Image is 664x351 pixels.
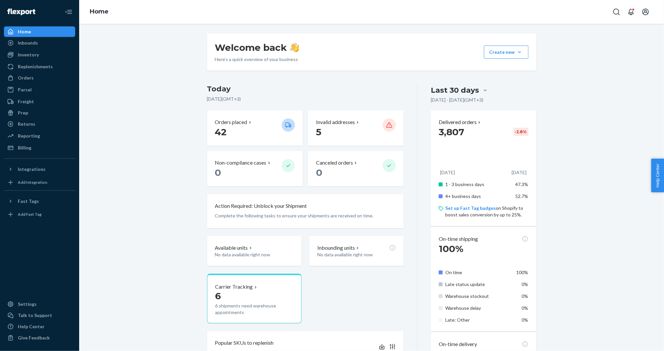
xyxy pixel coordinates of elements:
span: 0% [522,293,528,299]
p: on Shopify to boost sales conversion by up to 25%. [445,205,528,218]
span: 47.3% [516,181,528,187]
button: Close Navigation [62,5,75,18]
p: On-time shipping [439,235,478,243]
p: 4+ business days [445,193,510,200]
div: Fast Tags [18,198,39,205]
span: 52.7% [516,193,528,199]
div: Inbounds [18,40,38,46]
button: Inbounding unitsNo data available right now [309,236,404,266]
div: Parcel [18,86,32,93]
a: Add Integration [4,177,75,188]
button: Non-compliance cases 0 [207,151,303,186]
div: Help Center [18,323,45,330]
button: Delivered orders [439,118,482,126]
div: Settings [18,301,37,307]
button: Available unitsNo data available right now [207,236,301,266]
a: Returns [4,119,75,129]
button: Canceled orders 0 [308,151,404,186]
div: Home [18,28,31,35]
p: Inbounding units [317,244,355,252]
p: Popular SKUs to replenish [215,339,274,347]
span: 0% [522,317,528,323]
a: Freight [4,96,75,107]
a: Home [4,26,75,37]
a: Inbounds [4,38,75,48]
div: Last 30 days [431,85,479,95]
div: Billing [18,144,31,151]
p: Invalid addresses [316,118,355,126]
button: Give Feedback [4,333,75,343]
p: Warehouse stockout [445,293,510,300]
div: Add Fast Tag [18,211,42,217]
h1: Welcome back [215,42,299,53]
p: [DATE] [512,169,526,176]
a: Add Fast Tag [4,209,75,220]
span: 5 [316,126,321,138]
span: 42 [215,126,227,138]
p: [DATE] [440,169,455,176]
p: Carrier Tracking [215,283,253,291]
span: 0 [316,167,322,178]
p: On-time delivery [439,340,477,348]
span: 0 [215,167,221,178]
p: Action Required: Unblock your Shipment [215,202,307,210]
a: Billing [4,143,75,153]
div: Add Integration [18,179,47,185]
p: Here’s a quick overview of your business [215,56,299,63]
p: No data available right now [317,251,396,258]
a: Replenishments [4,61,75,72]
span: 6 [215,290,221,302]
a: Orders [4,73,75,83]
p: Complete the following tasks to ensure your shipments are received on time. [215,212,396,219]
button: Carrier Tracking66 shipments need warehouse appointments [207,274,301,323]
span: 100% [439,243,463,254]
span: 0% [522,305,528,311]
div: Integrations [18,166,46,173]
p: Available units [215,244,248,252]
button: Open notifications [624,5,638,18]
p: No data available right now [215,251,294,258]
div: Returns [18,121,35,127]
p: 1 - 3 business days [445,181,510,188]
img: Flexport logo [7,9,35,15]
p: Warehouse delay [445,305,510,311]
p: [DATE] - [DATE] ( GMT+3 ) [431,97,483,103]
div: Prep [18,110,28,116]
a: Set up Fast Tag badges [445,205,496,211]
div: Inventory [18,51,39,58]
div: Give Feedback [18,335,50,341]
p: 6 shipments need warehouse appointments [215,303,293,316]
a: Inventory [4,49,75,60]
div: Replenishments [18,63,53,70]
ol: breadcrumbs [84,2,114,21]
img: hand-wave emoji [290,43,299,52]
button: Help Center [651,159,664,192]
span: 3,807 [439,126,464,138]
p: Canceled orders [316,159,353,167]
h3: Today [207,84,404,94]
p: Orders placed [215,118,247,126]
button: Orders placed 42 [207,111,303,146]
a: Talk to Support [4,310,75,321]
button: Open Search Box [610,5,623,18]
button: Integrations [4,164,75,175]
button: Create new [484,46,528,59]
p: [DATE] ( GMT+3 ) [207,96,404,102]
button: Invalid addresses 5 [308,111,404,146]
a: Help Center [4,321,75,332]
div: Talk to Support [18,312,52,319]
span: 0% [522,281,528,287]
button: Fast Tags [4,196,75,207]
a: Parcel [4,84,75,95]
div: Reporting [18,133,40,139]
button: Open account menu [639,5,652,18]
p: Late: Other [445,317,510,323]
p: On time [445,269,510,276]
a: Home [90,8,109,15]
a: Reporting [4,131,75,141]
p: Non-compliance cases [215,159,267,167]
span: 100% [517,270,528,275]
div: Freight [18,98,34,105]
